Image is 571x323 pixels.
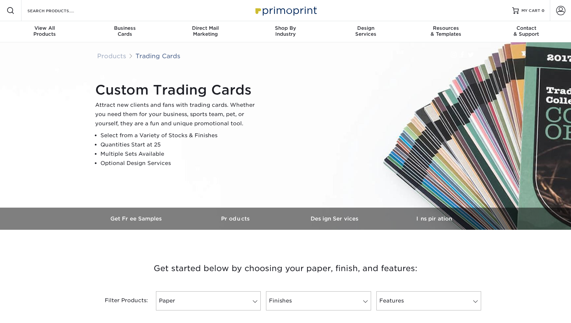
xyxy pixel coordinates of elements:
a: Get Free Samples [87,208,186,230]
a: View AllProducts [5,21,85,42]
a: Resources& Templates [406,21,486,42]
div: Products [5,25,85,37]
a: Trading Cards [135,52,180,60]
span: Direct Mail [165,25,246,31]
a: Finishes [266,291,371,310]
div: & Templates [406,25,486,37]
a: Features [376,291,481,310]
a: Direct MailMarketing [165,21,246,42]
li: Quantities Start at 25 [100,140,260,149]
a: Inspiration [385,208,484,230]
span: Shop By [246,25,326,31]
span: MY CART [521,8,540,14]
span: View All [5,25,85,31]
div: Services [325,25,406,37]
div: Marketing [165,25,246,37]
div: Industry [246,25,326,37]
span: Business [85,25,165,31]
a: Products [186,208,285,230]
a: Paper [156,291,261,310]
a: DesignServices [325,21,406,42]
p: Attract new clients and fans with trading cards. Whether you need them for your business, sports ... [95,101,260,128]
div: & Support [486,25,566,37]
a: Products [97,52,126,60]
span: 0 [542,8,545,13]
input: SEARCH PRODUCTS..... [27,7,91,15]
h1: Custom Trading Cards [95,82,260,98]
img: Primoprint [252,3,319,18]
h3: Products [186,216,285,222]
h3: Design Services [285,216,385,222]
a: Shop ByIndustry [246,21,326,42]
div: Cards [85,25,165,37]
a: BusinessCards [85,21,165,42]
li: Multiple Sets Available [100,149,260,159]
div: Filter Products: [87,291,153,310]
a: Contact& Support [486,21,566,42]
span: Resources [406,25,486,31]
h3: Inspiration [385,216,484,222]
h3: Get Free Samples [87,216,186,222]
span: Design [325,25,406,31]
h3: Get started below by choosing your paper, finish, and features: [92,254,479,283]
li: Optional Design Services [100,159,260,168]
span: Contact [486,25,566,31]
li: Select from a Variety of Stocks & Finishes [100,131,260,140]
a: Design Services [285,208,385,230]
